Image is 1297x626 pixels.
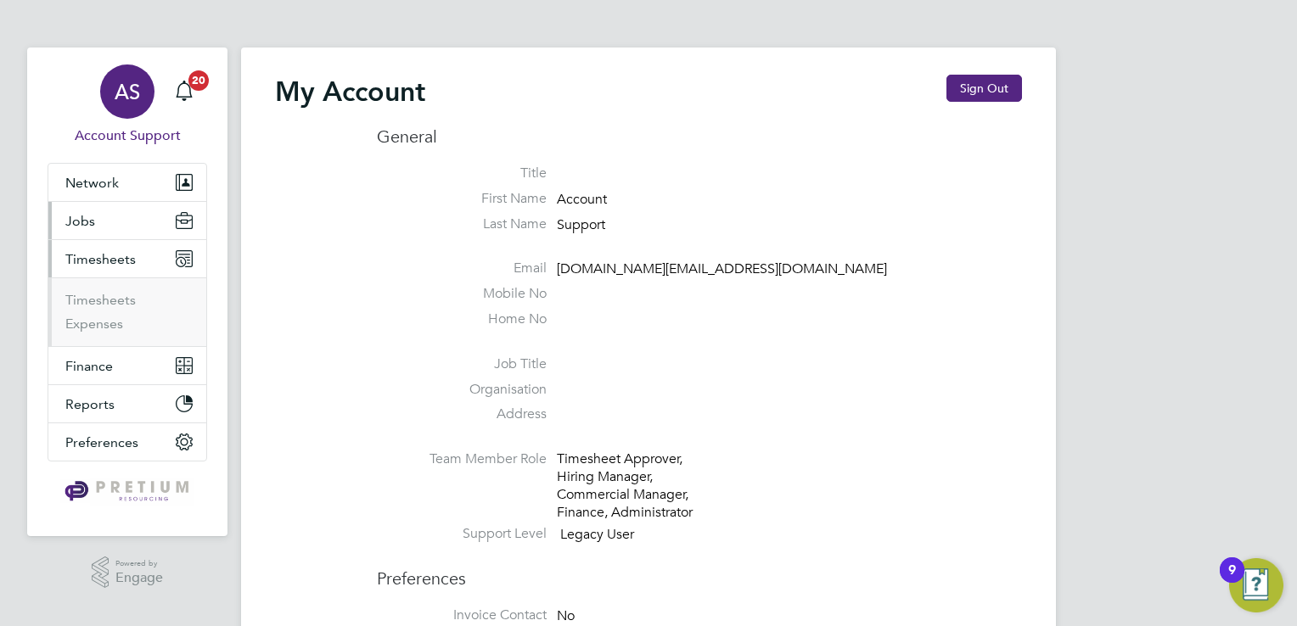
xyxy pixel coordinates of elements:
[167,64,201,119] a: 20
[48,64,207,146] a: ASAccount Support
[275,75,425,109] h2: My Account
[188,70,209,91] span: 20
[1229,558,1283,612] button: Open Resource Center, 9 new notifications
[557,450,718,521] div: Timesheet Approver, Hiring Manager, Commercial Manager, Finance, Administrator
[377,190,547,208] label: First Name
[377,525,547,543] label: Support Level
[377,450,547,468] label: Team Member Role
[65,292,136,308] a: Timesheets
[115,81,140,103] span: AS
[48,126,207,146] span: Account Support
[65,251,136,267] span: Timesheets
[377,285,547,303] label: Mobile No
[377,310,547,328] label: Home No
[48,423,206,461] button: Preferences
[1228,570,1236,592] div: 9
[48,277,206,346] div: Timesheets
[48,385,206,422] button: Reports
[48,202,206,239] button: Jobs
[560,527,634,544] span: Legacy User
[377,165,547,182] label: Title
[92,556,164,589] a: Powered byEngage
[557,261,887,278] span: [DOMAIN_NAME][EMAIL_ADDRESS][DOMAIN_NAME]
[557,191,607,208] span: Account
[377,381,547,399] label: Organisation
[377,260,547,277] label: Email
[48,240,206,277] button: Timesheets
[377,355,547,373] label: Job Title
[65,396,115,412] span: Reports
[377,405,547,423] label: Address
[115,556,163,571] span: Powered by
[65,213,95,229] span: Jobs
[557,216,605,233] span: Support
[60,478,194,506] img: pretium-logo-retina.png
[48,347,206,384] button: Finance
[27,48,227,536] nav: Main navigation
[65,316,123,332] a: Expenses
[65,358,113,374] span: Finance
[946,75,1022,102] button: Sign Out
[377,215,547,233] label: Last Name
[377,126,1022,148] h3: General
[65,434,138,450] span: Preferences
[65,175,119,191] span: Network
[115,571,163,585] span: Engage
[48,478,207,506] a: Go to home page
[557,607,575,624] span: No
[377,551,1022,590] h3: Preferences
[48,164,206,201] button: Network
[377,606,547,624] label: Invoice Contact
